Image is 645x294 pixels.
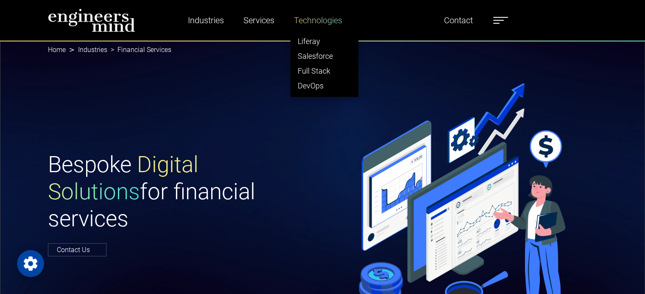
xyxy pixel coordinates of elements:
[291,78,358,93] a: DevOps
[290,30,358,97] ul: Industries
[291,63,358,78] a: Full Stack
[107,45,171,55] li: Financial Services
[290,11,346,30] a: Technologies
[184,11,227,30] a: Industries
[48,151,318,232] h1: Bespoke for financial services
[48,41,598,59] nav: breadcrumb
[48,46,66,54] a: Home
[48,8,135,32] img: logo
[240,11,278,30] a: Services
[48,151,198,205] span: Digital Solutions
[291,34,358,49] a: Liferay
[441,11,476,30] a: Contact
[48,243,106,256] a: Contact Us
[78,46,107,54] a: Industries
[291,49,358,63] a: Salesforce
